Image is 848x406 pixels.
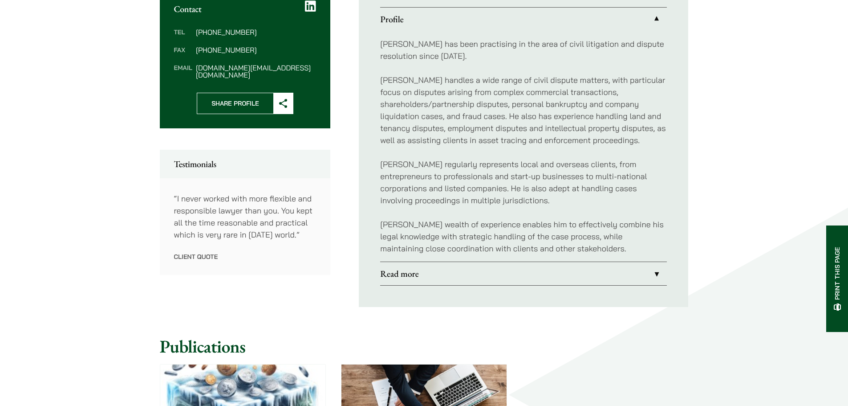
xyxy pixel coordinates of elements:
p: [PERSON_NAME] has been practising in the area of civil litigation and dispute resolution since [D... [380,38,667,62]
p: [PERSON_NAME] regularly represents local and overseas clients, from entrepreneurs to professional... [380,158,667,206]
dd: [PHONE_NUMBER] [196,46,316,53]
dt: Email [174,64,192,78]
dd: [PHONE_NUMBER] [196,29,316,36]
h2: Testimonials [174,159,316,169]
div: Profile [380,31,667,262]
dd: [DOMAIN_NAME][EMAIL_ADDRESS][DOMAIN_NAME] [196,64,316,78]
dt: Fax [174,46,192,64]
p: [PERSON_NAME] handles a wide range of civil dispute matters, with particular focus on disputes ar... [380,74,667,146]
p: Client Quote [174,253,316,261]
span: Share Profile [197,93,273,114]
p: “I never worked with more flexible and responsible lawyer than you. You kept all the time reasona... [174,193,316,241]
h2: Contact [174,4,316,14]
a: Profile [380,8,667,31]
a: Read more [380,262,667,285]
button: Share Profile [197,93,293,114]
p: [PERSON_NAME] wealth of experience enables him to effectively combine his legal knowledge with st... [380,218,667,254]
dt: Tel [174,29,192,46]
h2: Publications [160,336,689,357]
